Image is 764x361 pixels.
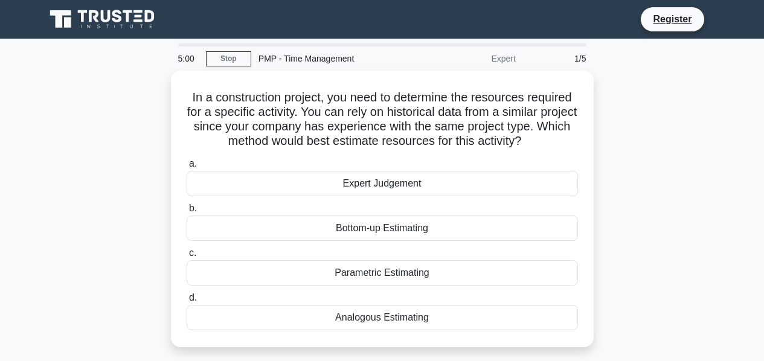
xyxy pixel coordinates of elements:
[206,51,251,66] a: Stop
[187,171,578,196] div: Expert Judgement
[187,216,578,241] div: Bottom-up Estimating
[189,292,197,302] span: d.
[185,90,579,149] h5: In a construction project, you need to determine the resources required for a specific activity. ...
[187,260,578,286] div: Parametric Estimating
[189,248,196,258] span: c.
[417,46,523,71] div: Expert
[171,46,206,71] div: 5:00
[523,46,594,71] div: 1/5
[251,46,417,71] div: PMP - Time Management
[189,203,197,213] span: b.
[187,305,578,330] div: Analogous Estimating
[189,158,197,168] span: a.
[646,11,699,27] a: Register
